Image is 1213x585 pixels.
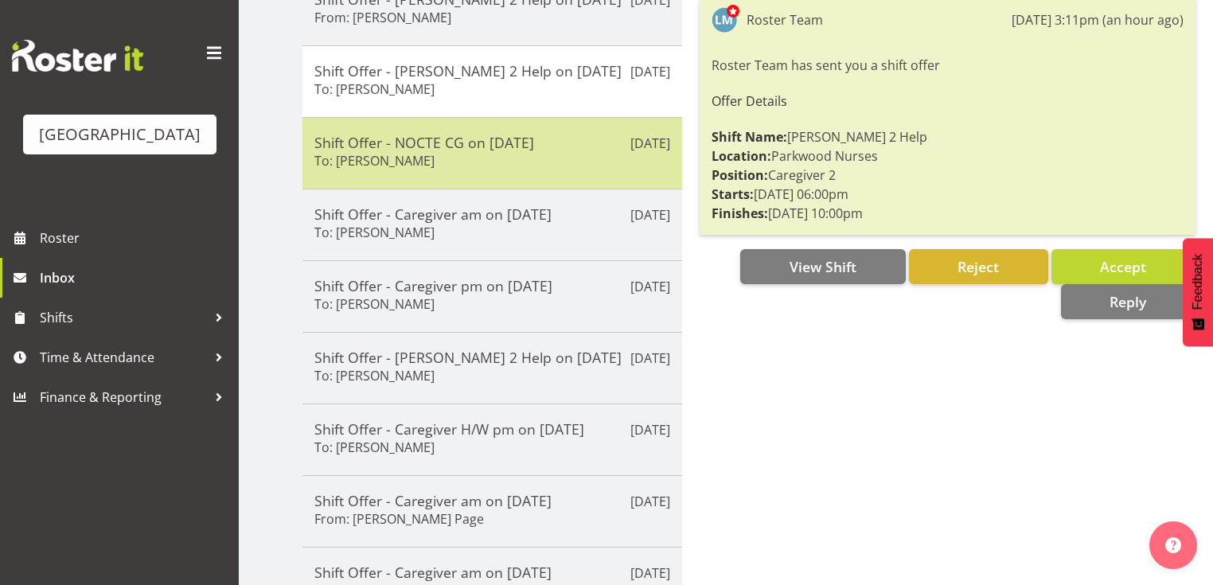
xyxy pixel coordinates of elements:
[1110,292,1146,311] span: Reply
[747,10,823,29] div: Roster Team
[314,10,451,25] h6: From: [PERSON_NAME]
[314,511,484,527] h6: From: [PERSON_NAME] Page
[630,420,670,439] p: [DATE]
[630,134,670,153] p: [DATE]
[314,296,435,312] h6: To: [PERSON_NAME]
[314,153,435,169] h6: To: [PERSON_NAME]
[712,94,1184,108] h6: Offer Details
[712,128,787,146] strong: Shift Name:
[1100,257,1146,276] span: Accept
[314,62,670,80] h5: Shift Offer - [PERSON_NAME] 2 Help on [DATE]
[1061,284,1195,319] button: Reply
[712,166,768,184] strong: Position:
[1165,537,1181,553] img: help-xxl-2.png
[314,492,670,509] h5: Shift Offer - Caregiver am on [DATE]
[314,277,670,294] h5: Shift Offer - Caregiver pm on [DATE]
[314,81,435,97] h6: To: [PERSON_NAME]
[712,185,754,203] strong: Starts:
[314,420,670,438] h5: Shift Offer - Caregiver H/W pm on [DATE]
[958,257,999,276] span: Reject
[630,564,670,583] p: [DATE]
[630,492,670,511] p: [DATE]
[39,123,201,146] div: [GEOGRAPHIC_DATA]
[314,205,670,223] h5: Shift Offer - Caregiver am on [DATE]
[630,205,670,224] p: [DATE]
[40,306,207,330] span: Shifts
[314,349,670,366] h5: Shift Offer - [PERSON_NAME] 2 Help on [DATE]
[1012,10,1184,29] div: [DATE] 3:11pm (an hour ago)
[12,40,143,72] img: Rosterit website logo
[1191,254,1205,310] span: Feedback
[40,266,231,290] span: Inbox
[314,134,670,151] h5: Shift Offer - NOCTE CG on [DATE]
[1183,238,1213,346] button: Feedback - Show survey
[1051,249,1195,284] button: Accept
[712,205,768,222] strong: Finishes:
[712,7,737,33] img: lesley-mckenzie127.jpg
[314,564,670,581] h5: Shift Offer - Caregiver am on [DATE]
[40,226,231,250] span: Roster
[790,257,856,276] span: View Shift
[314,224,435,240] h6: To: [PERSON_NAME]
[40,385,207,409] span: Finance & Reporting
[909,249,1048,284] button: Reject
[630,277,670,296] p: [DATE]
[740,249,905,284] button: View Shift
[712,147,771,165] strong: Location:
[630,62,670,81] p: [DATE]
[40,345,207,369] span: Time & Attendance
[630,349,670,368] p: [DATE]
[314,368,435,384] h6: To: [PERSON_NAME]
[712,52,1184,227] div: Roster Team has sent you a shift offer [PERSON_NAME] 2 Help Parkwood Nurses Caregiver 2 [DATE] 06...
[314,439,435,455] h6: To: [PERSON_NAME]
